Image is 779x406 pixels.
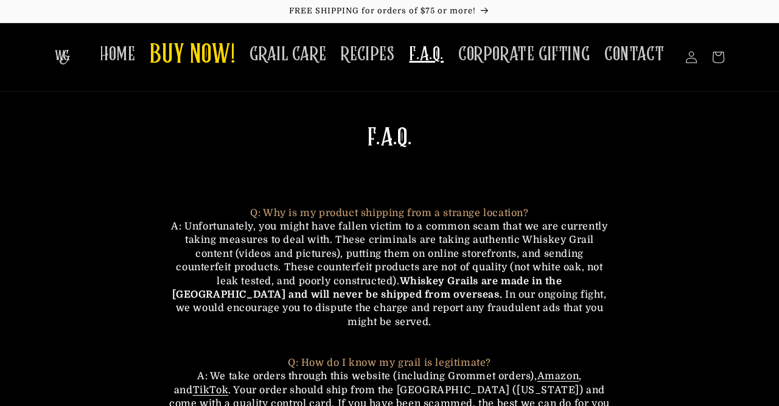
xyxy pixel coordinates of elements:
[458,43,590,66] span: CORPORATE GIFTING
[93,35,142,74] a: HOME
[341,43,394,66] span: RECIPES
[100,43,135,66] span: HOME
[193,385,229,396] a: TikTok
[55,50,70,65] img: The Whiskey Grail
[334,35,402,74] a: RECIPES
[451,35,597,74] a: CORPORATE GIFTING
[402,35,451,74] a: F.A.Q.
[288,357,491,368] span: Q: How do I know my grail is legitimate?
[171,221,264,232] span: A: Unfortunately, y
[12,6,767,16] p: FREE SHIPPING for orders of $75 or more!
[150,39,235,72] span: BUY NOW!
[176,289,607,327] span: In our ongoing fight, we would encourage you to dispute the charge and report any fraudulent ads ...
[250,43,326,66] span: GRAIL CARE
[368,126,412,150] span: F.A.Q.
[597,35,671,74] a: CONTACT
[242,35,334,74] a: GRAIL CARE
[409,43,444,66] span: F.A.Q.
[537,371,579,382] a: Amazon
[176,221,607,287] span: ou might have fallen victim to a common scam that we are currently taking measures to deal with. ...
[604,43,664,66] span: CONTACT
[171,208,528,232] span: Q: Why is my product shipping from a strange location?
[142,32,242,80] a: BUY NOW!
